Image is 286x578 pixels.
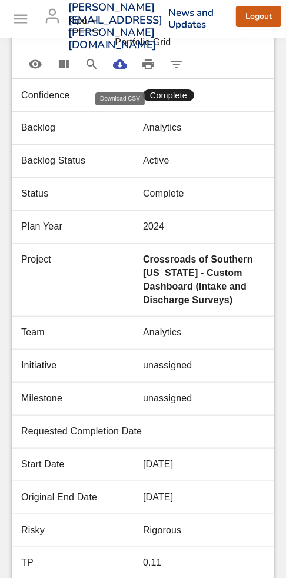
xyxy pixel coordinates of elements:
button: Download CSV [106,50,134,78]
div: Plan Year [21,220,143,234]
h3: [PERSON_NAME][EMAIL_ADDRESS][PERSON_NAME][DOMAIN_NAME] [68,1,163,52]
div: [DATE] [143,491,265,504]
div: Analytics [143,326,265,340]
button: Search [78,50,106,78]
div: Status [21,187,143,201]
div: Milestone [21,392,143,406]
div: TP [21,557,143,570]
button: Print [134,50,162,78]
div: Backlog [21,121,143,135]
div: unassigned [143,359,265,373]
div: Complete [143,187,265,201]
div: Team [21,326,143,340]
div: Confidence [21,89,143,102]
button: Filter Table [162,50,191,78]
button: Logout [236,6,281,28]
span: Complete [143,89,194,102]
div: 2024 [143,220,265,234]
button: View Columns [49,50,78,78]
div: Project [21,253,143,267]
div: Kipu [68,12,101,31]
div: [DATE] [143,458,265,471]
div: unassigned [143,392,265,406]
div: Backlog Status [21,154,143,168]
span: Logout [245,9,272,24]
div: 0.11 [143,557,265,570]
div: Table Toolbar [12,30,274,78]
div: Initiative [21,359,143,373]
div: Active [143,154,265,168]
button: Standard Views [21,50,49,78]
div: Rigorous [143,524,265,537]
div: Original End Date [21,491,143,504]
h6: Portfolio Grid [21,35,265,50]
a: News and Updates [169,6,214,31]
div: Risky [21,524,143,537]
div: Analytics [143,121,265,135]
div: Start Date [21,458,143,471]
b: Crossroads of Southern [US_STATE] - Custom Dashboard (Intake and Discharge Surveys) [143,254,253,305]
button: Open drawer [5,3,36,35]
div: Requested Completion Date [21,425,143,439]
